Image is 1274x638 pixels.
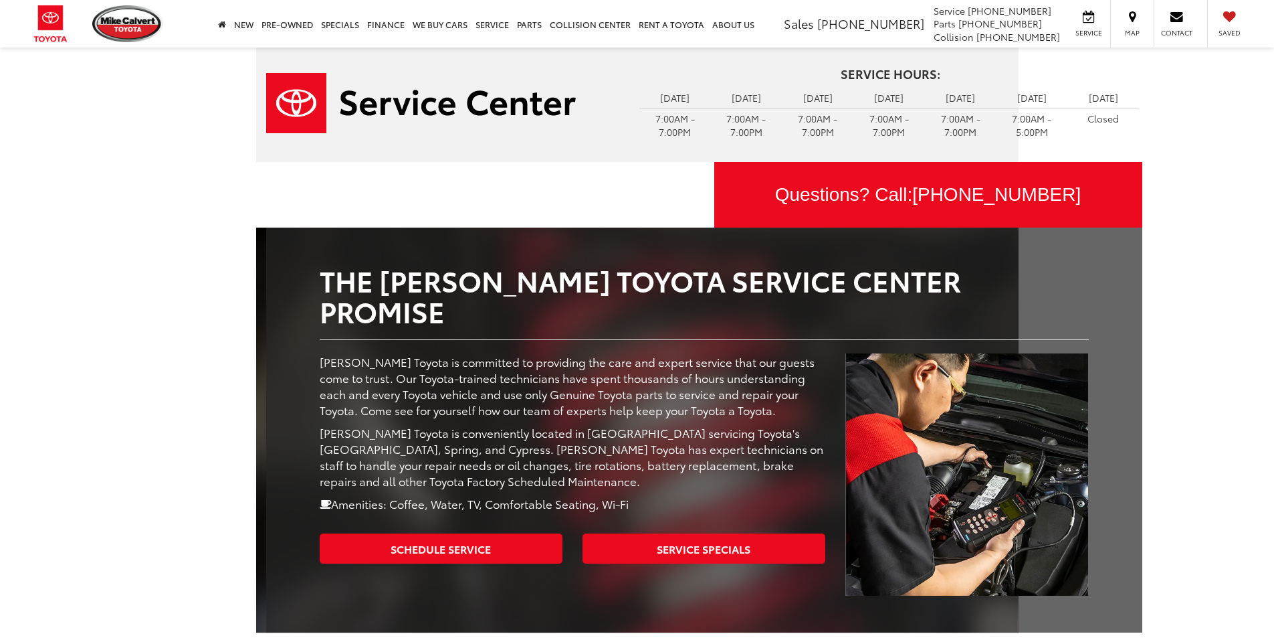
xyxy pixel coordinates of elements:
[1073,28,1103,37] span: Service
[714,162,1142,228] div: Questions? Call:
[782,88,853,108] td: [DATE]
[782,108,853,142] td: 7:00AM - 7:00PM
[1214,28,1244,37] span: Saved
[714,162,1142,228] a: Questions? Call:[PHONE_NUMBER]
[976,30,1060,44] span: [PHONE_NUMBER]
[711,88,782,108] td: [DATE]
[639,88,711,108] td: [DATE]
[639,68,1142,81] h4: Service Hours:
[996,108,1068,142] td: 7:00AM - 5:00PM
[996,88,1068,108] td: [DATE]
[853,88,925,108] td: [DATE]
[1067,108,1139,129] td: Closed
[968,4,1051,17] span: [PHONE_NUMBER]
[1161,28,1192,37] span: Contact
[582,534,825,564] a: Service Specials
[639,108,711,142] td: 7:00AM - 7:00PM
[925,108,996,142] td: 7:00AM - 7:00PM
[320,353,826,418] p: [PERSON_NAME] Toyota is committed to providing the care and expert service that our guests come t...
[92,5,163,42] img: Mike Calvert Toyota
[784,15,814,32] span: Sales
[1118,28,1147,37] span: Map
[320,534,562,564] a: Schedule Service
[256,228,1019,633] div: Mike Calvert Toyota | Houston, TX
[320,424,826,489] p: [PERSON_NAME] Toyota is conveniently located in [GEOGRAPHIC_DATA] servicing Toyota's [GEOGRAPHIC_...
[817,15,924,32] span: [PHONE_NUMBER]
[320,264,1089,326] h2: The [PERSON_NAME] Toyota Service Center Promise
[958,17,1042,30] span: [PHONE_NUMBER]
[1067,88,1139,108] td: [DATE]
[266,73,576,133] img: Service Center | Mike Calvert Toyota in Houston TX
[266,73,619,133] a: Service Center | Mike Calvert Toyota in Houston TX
[934,17,956,30] span: Parts
[934,30,974,44] span: Collision
[934,4,965,17] span: Service
[912,184,1081,205] span: [PHONE_NUMBER]
[845,353,1088,596] img: Service Center | Mike Calvert Toyota in Houston TX
[925,88,996,108] td: [DATE]
[853,108,925,142] td: 7:00AM - 7:00PM
[320,495,826,511] p: Amenities: Coffee, Water, TV, Comfortable Seating, Wi-Fi
[711,108,782,142] td: 7:00AM - 7:00PM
